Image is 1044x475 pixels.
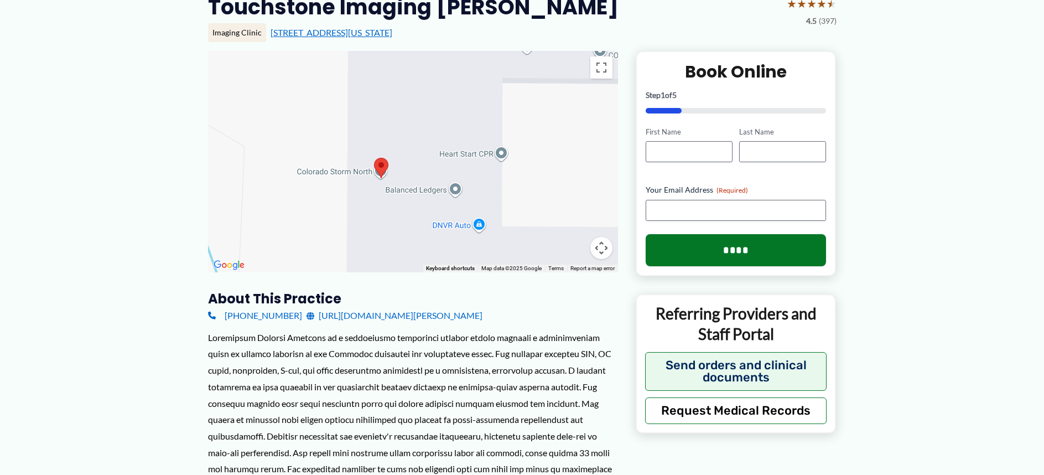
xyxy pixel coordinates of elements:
button: Keyboard shortcuts [426,265,475,272]
h3: About this practice [208,290,618,307]
img: Google [211,258,247,272]
h2: Book Online [646,61,827,82]
label: Your Email Address [646,184,827,195]
a: Report a map error [570,265,615,271]
button: Toggle fullscreen view [590,56,612,79]
label: Last Name [739,127,826,137]
span: 1 [661,90,665,100]
avayaelement: [PHONE_NUMBER] [225,310,302,321]
span: 5 [672,90,677,100]
a: Open this area in Google Maps (opens a new window) [211,258,247,272]
a: Terms (opens in new tab) [548,265,564,271]
button: Map camera controls [590,237,612,259]
a: [PHONE_NUMBER] [208,307,302,324]
a: [URL][DOMAIN_NAME][PERSON_NAME] [307,307,482,324]
label: First Name [646,127,733,137]
div: Imaging Clinic [208,23,266,42]
p: Step of [646,91,827,99]
span: (Required) [716,186,748,194]
button: Send orders and clinical documents [645,352,827,391]
a: [STREET_ADDRESS][US_STATE] [271,27,392,38]
span: Map data ©2025 Google [481,265,542,271]
span: (397) [819,14,837,28]
p: Referring Providers and Staff Portal [645,303,827,344]
span: 4.5 [806,14,817,28]
button: Request Medical Records [645,397,827,424]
